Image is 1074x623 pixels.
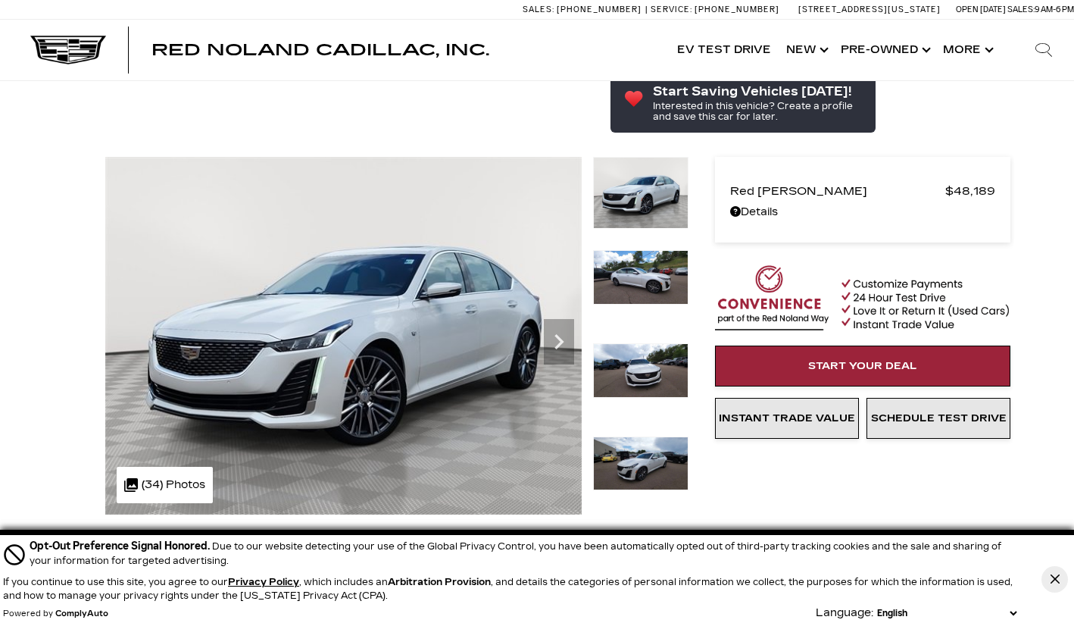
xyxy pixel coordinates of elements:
[3,577,1013,601] p: If you continue to use this site, you agree to our , which includes an , and details the categori...
[117,467,213,503] div: (34) Photos
[593,250,688,305] img: Certified Used 2024 Crystal White Tricoat Cadillac Premium Luxury image 2
[670,20,779,80] a: EV Test Drive
[30,540,212,553] span: Opt-Out Preference Signal Honored .
[808,360,917,372] span: Start Your Deal
[593,437,688,491] img: Certified Used 2024 Crystal White Tricoat Cadillac Premium Luxury image 4
[779,20,833,80] a: New
[945,180,995,202] span: $48,189
[730,180,995,202] a: Red [PERSON_NAME] $48,189
[871,412,1007,424] span: Schedule Test Drive
[523,5,554,14] span: Sales:
[873,606,1020,620] select: Language Select
[935,20,998,80] button: More
[798,5,941,14] a: [STREET_ADDRESS][US_STATE]
[645,5,783,14] a: Service: [PHONE_NUMBER]
[1035,5,1074,14] span: 9 AM-6 PM
[523,5,645,14] a: Sales: [PHONE_NUMBER]
[30,538,1020,568] div: Due to our website detecting your use of the Global Privacy Control, you have been automatically ...
[1007,5,1035,14] span: Sales:
[228,577,299,587] a: Privacy Policy
[388,577,491,587] strong: Arbitration Provision
[730,180,945,202] span: Red [PERSON_NAME]
[866,398,1010,439] a: Schedule Test Drive
[730,202,995,223] a: Details
[557,5,642,14] span: [PHONE_NUMBER]
[695,5,779,14] span: [PHONE_NUMBER]
[151,41,489,59] span: Red Noland Cadillac, Inc.
[651,5,692,14] span: Service:
[715,398,859,439] a: Instant Trade Value
[105,157,582,515] img: Certified Used 2024 Crystal White Tricoat Cadillac Premium Luxury image 1
[3,609,108,618] div: Powered by
[956,5,1006,14] span: Open [DATE]
[715,346,1010,387] a: Start Your Deal
[30,36,106,64] img: Cadillac Dark Logo with Cadillac White Text
[1041,566,1068,593] button: Close Button
[833,20,935,80] a: Pre-Owned
[544,319,574,365] div: Next
[816,608,873,618] div: Language:
[593,157,688,229] img: Certified Used 2024 Crystal White Tricoat Cadillac Premium Luxury image 1
[719,412,855,424] span: Instant Trade Value
[593,343,688,398] img: Certified Used 2024 Crystal White Tricoat Cadillac Premium Luxury image 3
[151,42,489,58] a: Red Noland Cadillac, Inc.
[55,609,108,618] a: ComplyAuto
